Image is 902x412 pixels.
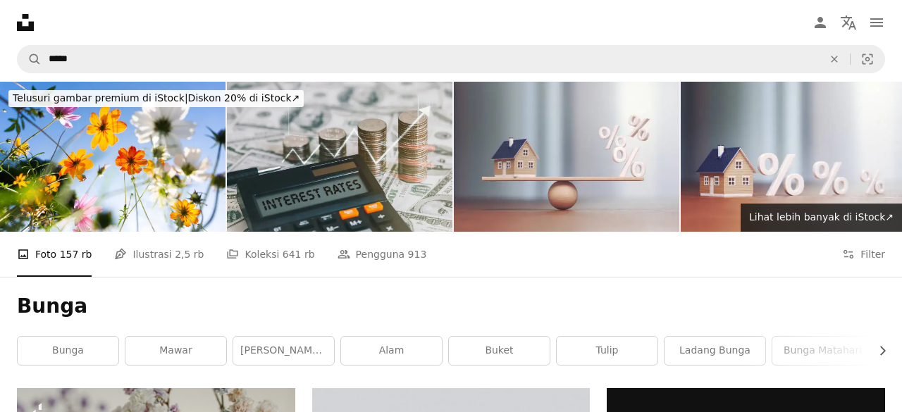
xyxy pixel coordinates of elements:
button: Bahasa [834,8,863,37]
form: Temuka visual di seluruh situs [17,45,885,73]
h1: Bunga [17,294,885,319]
a: [PERSON_NAME] air [233,337,334,365]
a: Bunga [18,337,118,365]
span: Lihat lebih banyak di iStock ↗ [749,211,894,223]
a: Lihat lebih banyak di iStock↗ [741,204,902,232]
a: Ladang bunga [665,337,765,365]
span: Diskon 20% di iStock ↗ [13,92,299,104]
a: Pengguna 913 [338,232,427,277]
a: Koleksi 641 rb [226,232,314,277]
a: Tulip [557,337,657,365]
a: Masuk/Daftar [806,8,834,37]
button: Filter [842,232,885,277]
span: 913 [408,246,427,262]
button: Pencarian visual [851,46,884,73]
a: mawar [125,337,226,365]
a: bunga matahari [772,337,873,365]
a: Buket [449,337,550,365]
img: Perdagangan Real Estat dan Timbangan Kayu dan Tanda Persentase, Konsep Bunga Jual Beli KPR [454,82,679,232]
button: gulir daftar ke kanan [870,337,885,365]
a: alam [341,337,442,365]
span: 641 rb [283,246,315,262]
span: 2,5 rb [175,246,204,262]
a: Berikutnya [853,139,902,274]
button: Hapus [819,46,850,73]
button: Pencarian di Unsplash [18,46,42,73]
a: Beranda — Unsplash [17,14,34,31]
img: minat [227,82,452,232]
span: Telusuri gambar premium di iStock | [13,92,188,104]
a: Ilustrasi 2,5 rb [114,232,204,277]
button: Menu [863,8,891,37]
